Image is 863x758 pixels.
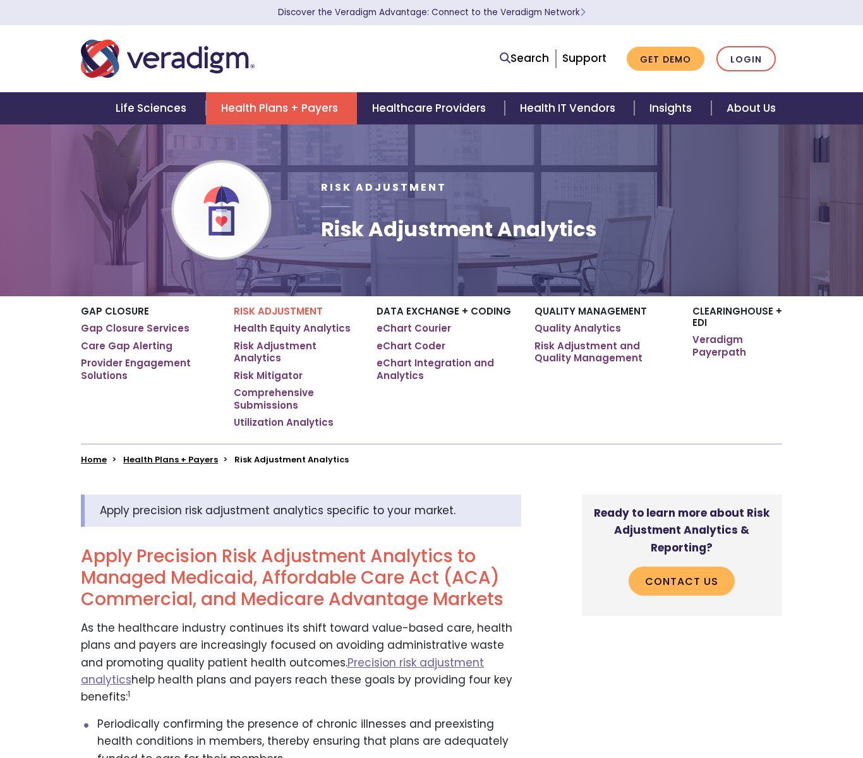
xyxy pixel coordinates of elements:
[505,92,634,124] a: Health IT Vendors
[716,46,776,72] a: Login
[562,51,607,66] a: Support
[321,217,596,241] h1: Risk Adjustment Analytics
[81,38,255,80] img: Veradigm logo
[123,454,218,466] a: Health Plans + Payers
[377,322,451,335] a: eChart Courier
[634,92,711,124] a: Insights
[128,689,130,699] sup: 1
[81,620,521,706] p: As the healthcare industry continues its shift toward value-based care, health plans and payers a...
[81,322,190,335] a: Gap Closure Services
[692,334,782,358] a: Veradigm Payerpath
[206,92,357,124] a: Health Plans + Payers
[711,92,791,124] a: About Us
[278,6,586,18] a: Discover the Veradigm Advantage: Connect to the Veradigm NetworkLearn More
[234,416,334,429] a: Utilization Analytics
[377,340,445,352] a: eChart Coder
[100,503,456,518] span: Apply precision risk adjustment analytics specific to your market.
[81,454,107,466] a: Home
[357,92,505,124] a: Healthcare Providers
[534,340,673,364] a: Risk Adjustment and Quality Management
[100,92,205,124] a: Life Sciences
[81,546,521,610] h2: Apply Precision Risk Adjustment Analytics to Managed Medicaid, Affordable Care Act (ACA) Commerci...
[377,357,516,382] a: eChart Integration and Analytics
[81,357,215,382] a: Provider Engagement Solutions
[234,340,358,364] a: Risk Adjustment Analytics
[321,180,447,195] span: Risk Adjustment
[234,387,358,411] a: Comprehensive Submissions
[534,322,621,335] a: Quality Analytics
[81,655,484,687] a: Precision risk adjustment analytics
[580,6,586,18] span: Learn More
[627,47,704,71] a: Get Demo
[81,340,172,352] a: Care Gap Alerting
[234,322,351,335] a: Health Equity Analytics
[594,505,769,555] strong: Ready to learn more about Risk Adjustment Analytics & Reporting?
[500,50,549,67] a: Search
[629,567,735,596] a: Contact Us
[234,370,303,382] a: Risk Mitigator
